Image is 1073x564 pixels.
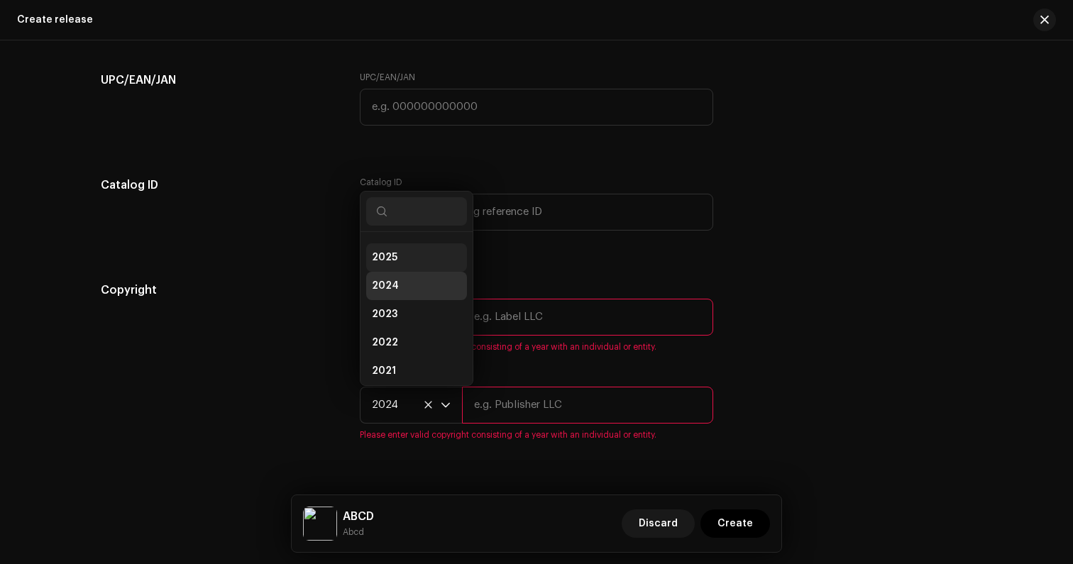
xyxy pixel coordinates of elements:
[101,72,337,89] h5: UPC/EAN/JAN
[372,387,441,423] span: 2024
[366,357,467,385] li: 2021
[366,328,467,357] li: 2022
[343,508,374,525] h5: ABCD
[360,72,415,83] label: UPC/EAN/JAN
[372,307,397,321] span: 2023
[366,243,467,272] li: 2025
[101,282,337,299] h5: Copyright
[372,336,398,350] span: 2022
[462,299,713,336] input: e.g. Label LLC
[700,509,770,538] button: Create
[360,341,713,353] span: Please enter valid copyright consisting of a year with an individual or entity.
[343,525,374,539] small: ABCD
[366,272,467,300] li: 2024
[639,509,678,538] span: Discard
[372,222,398,236] span: 2026
[360,194,713,231] input: Add your own catalog reference ID
[441,387,451,423] div: dropdown trigger
[360,429,713,441] span: Please enter valid copyright consisting of a year with an individual or entity.
[372,250,397,265] span: 2025
[360,89,713,126] input: e.g. 000000000000
[360,177,402,188] label: Catalog ID
[622,509,695,538] button: Discard
[101,177,337,194] h5: Catalog ID
[717,509,753,538] span: Create
[462,387,713,424] input: e.g. Publisher LLC
[303,507,337,541] img: 5045fe7b-93e8-476a-a85a-617282af926c
[366,300,467,328] li: 2023
[372,279,399,293] span: 2024
[372,364,396,378] span: 2021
